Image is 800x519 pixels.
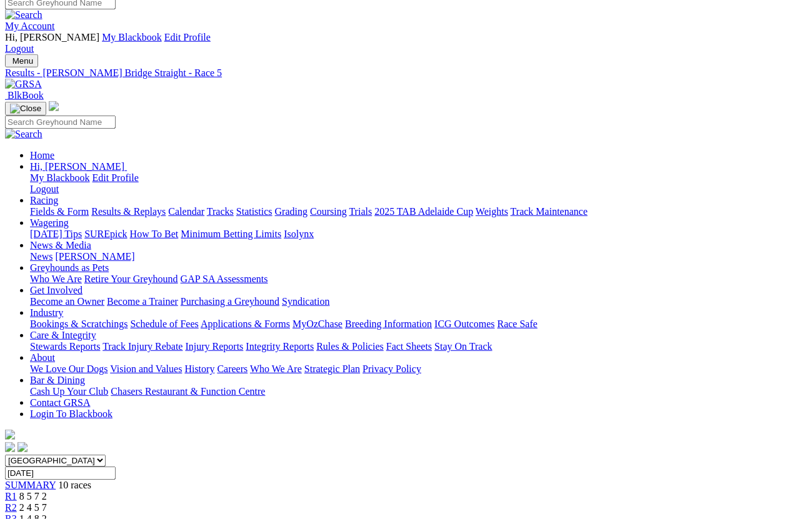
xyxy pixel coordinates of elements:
[30,172,795,195] div: Hi, [PERSON_NAME]
[5,79,42,90] img: GRSA
[476,206,508,217] a: Weights
[102,341,182,352] a: Track Injury Rebate
[5,430,15,440] img: logo-grsa-white.png
[30,296,104,307] a: Become an Owner
[5,9,42,21] img: Search
[92,172,139,183] a: Edit Profile
[386,341,432,352] a: Fact Sheets
[30,184,59,194] a: Logout
[10,104,41,114] img: Close
[434,319,494,329] a: ICG Outcomes
[84,274,178,284] a: Retire Your Greyhound
[30,375,85,385] a: Bar & Dining
[30,274,82,284] a: Who We Are
[30,307,63,318] a: Industry
[91,206,166,217] a: Results & Replays
[30,161,127,172] a: Hi, [PERSON_NAME]
[30,319,127,329] a: Bookings & Scratchings
[5,102,46,116] button: Toggle navigation
[5,467,116,480] input: Select date
[107,296,178,307] a: Become a Trainer
[362,363,421,374] a: Privacy Policy
[5,442,15,452] img: facebook.svg
[168,206,204,217] a: Calendar
[19,502,47,513] span: 2 4 5 7
[5,502,17,513] span: R2
[102,32,162,42] a: My Blackbook
[374,206,473,217] a: 2025 TAB Adelaide Cup
[181,274,268,284] a: GAP SA Assessments
[12,56,33,66] span: Menu
[250,363,302,374] a: Who We Are
[30,240,91,250] a: News & Media
[292,319,342,329] a: MyOzChase
[30,172,90,183] a: My Blackbook
[30,195,58,205] a: Racing
[58,480,91,490] span: 10 races
[5,54,38,67] button: Toggle navigation
[434,341,492,352] a: Stay On Track
[30,206,795,217] div: Racing
[316,341,384,352] a: Rules & Policies
[5,480,56,490] a: SUMMARY
[19,491,47,502] span: 8 5 7 2
[30,352,55,363] a: About
[30,206,89,217] a: Fields & Form
[5,32,795,54] div: My Account
[184,363,214,374] a: History
[30,386,108,397] a: Cash Up Your Club
[17,442,27,452] img: twitter.svg
[111,386,265,397] a: Chasers Restaurant & Function Centre
[30,408,112,419] a: Login To Blackbook
[30,251,52,262] a: News
[30,363,107,374] a: We Love Our Dogs
[30,251,795,262] div: News & Media
[5,90,44,101] a: BlkBook
[49,101,59,111] img: logo-grsa-white.png
[30,262,109,273] a: Greyhounds as Pets
[30,386,795,397] div: Bar & Dining
[30,150,54,161] a: Home
[84,229,127,239] a: SUREpick
[55,251,134,262] a: [PERSON_NAME]
[284,229,314,239] a: Isolynx
[275,206,307,217] a: Grading
[246,341,314,352] a: Integrity Reports
[30,341,795,352] div: Care & Integrity
[110,363,182,374] a: Vision and Values
[7,90,44,101] span: BlkBook
[236,206,272,217] a: Statistics
[30,229,82,239] a: [DATE] Tips
[30,285,82,295] a: Get Involved
[30,274,795,285] div: Greyhounds as Pets
[201,319,290,329] a: Applications & Forms
[164,32,211,42] a: Edit Profile
[207,206,234,217] a: Tracks
[181,229,281,239] a: Minimum Betting Limits
[282,296,329,307] a: Syndication
[217,363,247,374] a: Careers
[5,129,42,140] img: Search
[30,330,96,340] a: Care & Integrity
[130,229,179,239] a: How To Bet
[349,206,372,217] a: Trials
[30,341,100,352] a: Stewards Reports
[304,363,360,374] a: Strategic Plan
[5,32,99,42] span: Hi, [PERSON_NAME]
[5,43,34,54] a: Logout
[5,21,55,31] a: My Account
[30,397,90,408] a: Contact GRSA
[30,319,795,330] div: Industry
[310,206,347,217] a: Coursing
[5,116,116,129] input: Search
[5,491,17,502] a: R1
[185,341,243,352] a: Injury Reports
[30,296,795,307] div: Get Involved
[30,161,124,172] span: Hi, [PERSON_NAME]
[497,319,537,329] a: Race Safe
[5,67,795,79] a: Results - [PERSON_NAME] Bridge Straight - Race 5
[30,217,69,228] a: Wagering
